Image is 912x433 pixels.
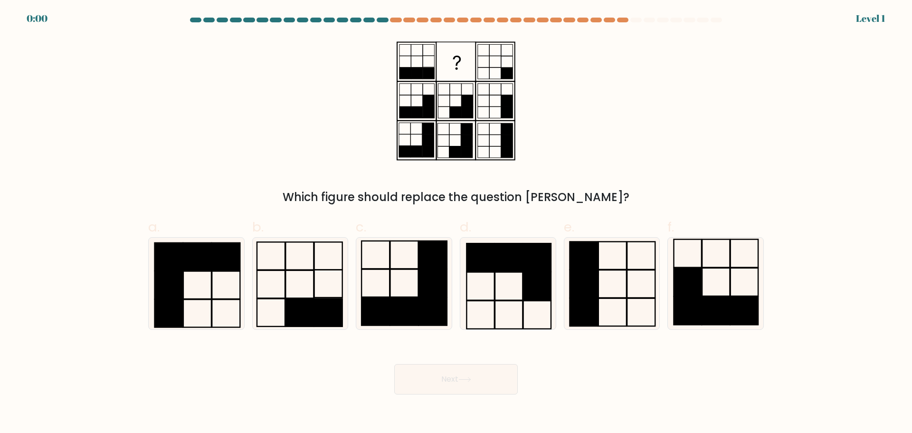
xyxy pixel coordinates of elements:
[154,189,758,206] div: Which figure should replace the question [PERSON_NAME]?
[394,364,518,395] button: Next
[27,11,47,26] div: 0:00
[460,218,471,236] span: d.
[667,218,674,236] span: f.
[856,11,885,26] div: Level 1
[252,218,264,236] span: b.
[148,218,160,236] span: a.
[356,218,366,236] span: c.
[564,218,574,236] span: e.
